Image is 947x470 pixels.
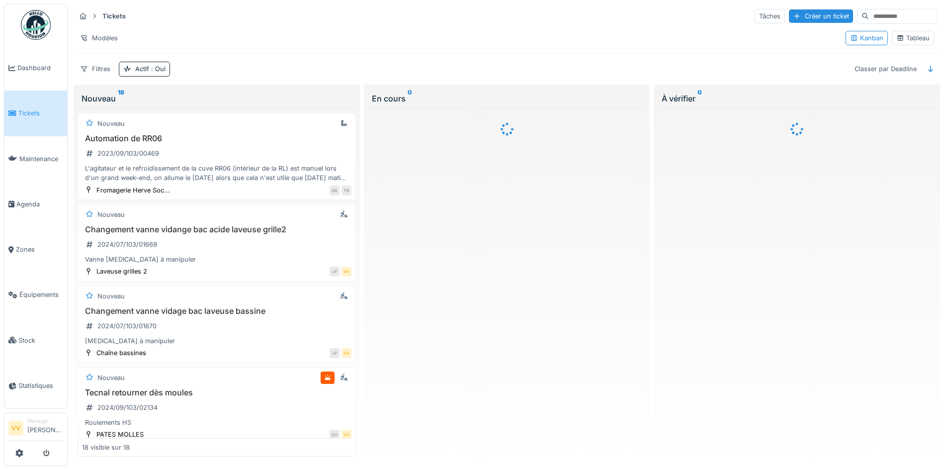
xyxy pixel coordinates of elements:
div: JP [330,348,340,358]
div: JP [330,267,340,277]
div: 2024/09/103/02134 [97,403,158,412]
a: Dashboard [4,45,67,91]
div: VV [342,430,351,440]
li: VV [8,421,23,436]
div: Nouveau [82,93,352,104]
div: 2024/07/103/01669 [97,240,157,249]
div: GB [330,186,340,195]
strong: Tickets [98,11,130,21]
div: L'agitateur et le refroidissement de la cuve RR06 (intérieur de la RL) est manuel lors d'un grand... [82,164,351,183]
li: [PERSON_NAME] [27,417,63,439]
div: Fromagerie Herve Soc... [96,186,170,195]
div: En cours [372,93,642,104]
div: Tâches [755,9,785,23]
div: Kanban [850,33,883,43]
div: Actif [135,64,166,74]
div: Classer par Deadline [850,62,921,76]
div: Nouveau [97,119,125,128]
div: Manager [27,417,63,425]
div: Nouveau [97,373,125,382]
div: Laveuse grilles 2 [96,267,147,276]
div: Nouveau [97,291,125,301]
div: FB [342,186,351,195]
h3: Changement vanne vidage bac laveuse bassine [82,306,351,316]
a: Agenda [4,182,67,227]
div: DU [330,430,340,440]
a: Équipements [4,272,67,317]
div: 2023/09/103/00469 [97,149,159,158]
a: Tickets [4,91,67,136]
sup: 0 [697,93,702,104]
div: Roulements HS [82,418,351,427]
div: Modèles [76,31,122,45]
div: Nouveau [97,210,125,219]
h3: Tecnal retourner dès moules [82,388,351,397]
span: Dashboard [17,63,63,73]
sup: 0 [408,93,412,104]
h3: Changement vanne vidange bac acide laveuse grille2 [82,225,351,234]
div: Tableau [896,33,930,43]
div: 18 visible sur 18 [82,443,130,452]
div: 2024/07/103/01670 [97,321,157,331]
span: Zones [16,245,63,254]
div: Créer un ticket [789,9,853,23]
h3: Automation de RR06 [82,134,351,143]
div: VV [342,348,351,358]
a: VV Manager[PERSON_NAME] [8,417,63,441]
img: Badge_color-CXgf-gQk.svg [21,10,51,40]
span: Équipements [19,290,63,299]
a: Maintenance [4,136,67,182]
a: Stock [4,318,67,363]
div: À vérifier [662,93,932,104]
div: Filtres [76,62,115,76]
div: VV [342,267,351,277]
div: Vanne [MEDICAL_DATA] à manipuler [82,255,351,264]
div: Chaîne bassines [96,348,146,358]
span: : Oui [149,65,166,73]
sup: 18 [118,93,124,104]
div: [MEDICAL_DATA] à manipuler [82,336,351,346]
span: Statistiques [18,381,63,390]
span: Maintenance [19,154,63,164]
span: Stock [18,336,63,345]
a: Statistiques [4,363,67,408]
span: Tickets [18,108,63,118]
div: PATES MOLLES [96,430,144,439]
a: Zones [4,227,67,272]
span: Agenda [16,199,63,209]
